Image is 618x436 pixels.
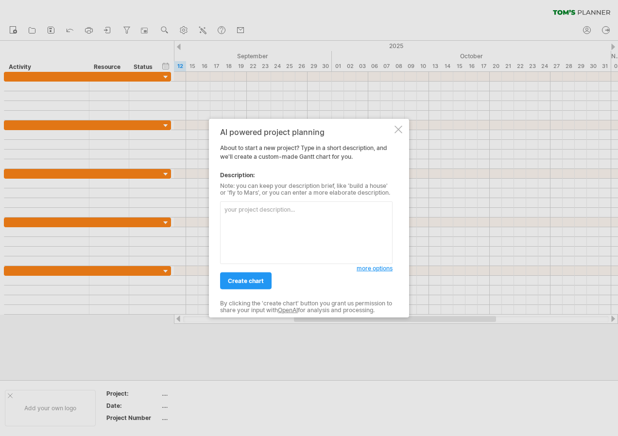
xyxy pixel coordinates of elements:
a: create chart [220,272,272,289]
div: About to start a new project? Type in a short description, and we'll create a custom-made Gantt c... [220,128,393,309]
span: more options [357,265,393,272]
div: AI powered project planning [220,128,393,136]
div: Note: you can keep your description brief, like 'build a house' or 'fly to Mars', or you can ente... [220,183,393,197]
a: OpenAI [278,306,298,314]
div: Description: [220,171,393,180]
a: more options [357,264,393,273]
div: By clicking the 'create chart' button you grant us permission to share your input with for analys... [220,300,393,314]
span: create chart [228,277,264,285]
